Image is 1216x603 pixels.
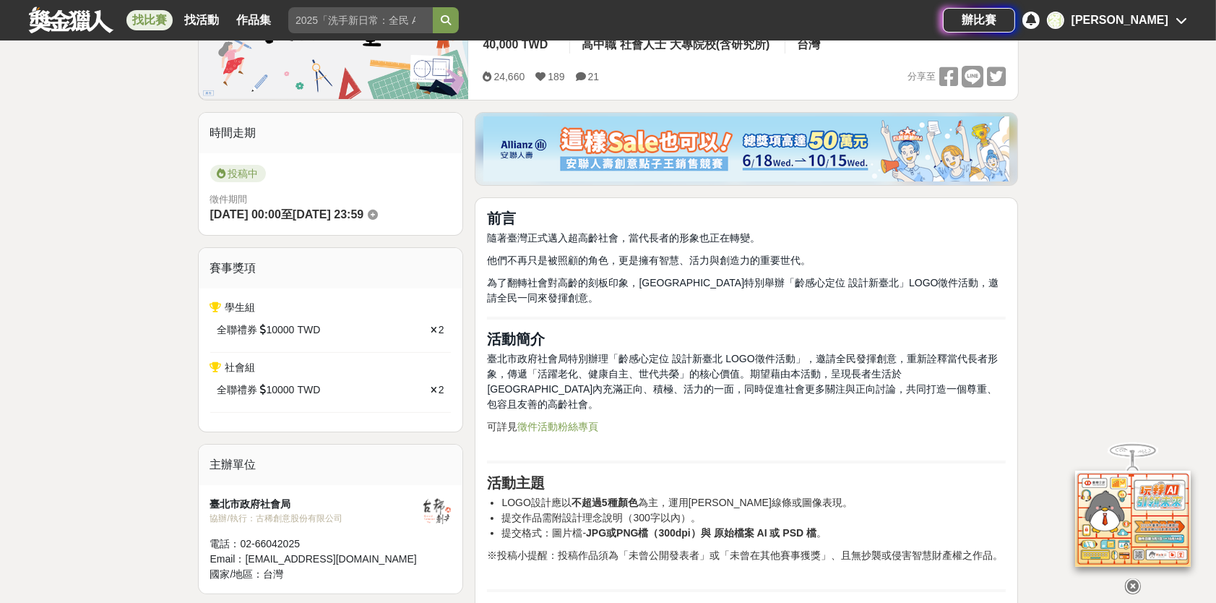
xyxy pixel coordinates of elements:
div: [PERSON_NAME] [1071,12,1168,29]
span: TWD [297,382,320,398]
span: 10000 [267,322,295,338]
span: 臺北市政府社會局特別辦理「齡感心定位 設計新臺北 LOGO徵件活動」，邀請全民發揮創意，重新詮釋當代長者形象，傳遞「活躍老化、健康自主、世代共榮」的核心價值。期望藉由本活動，呈現長者生活於[GE... [487,353,997,410]
div: Email： [EMAIL_ADDRESS][DOMAIN_NAME] [210,552,423,567]
span: 10000 [267,382,295,398]
a: 找比賽 [126,10,173,30]
span: 徵件期間 [210,194,248,205]
div: 主辦單位 [199,445,463,485]
div: 賽事獎項 [199,248,463,288]
input: 2025「洗手新日常：全民 ALL IN」洗手歌全台徵選 [288,7,433,33]
span: 台灣 [263,568,283,580]
strong: 不超過5種顏色 [572,497,638,508]
a: 徵件活動粉絲專頁 [517,421,598,432]
span: [DATE] 23:59 [293,208,363,221]
p: 可詳見 [487,419,1006,450]
div: 臺北市政府社會局 [210,497,423,512]
div: 時間走期 [199,113,463,153]
span: 投稿中 [210,165,266,182]
a: 辦比賽 [943,8,1015,33]
span: 大專院校(含研究所) [670,38,770,51]
span: 40,000 TWD [483,38,548,51]
span: 國家/地區： [210,568,264,580]
span: 學生組 [225,301,256,313]
span: 高中職 [582,38,616,51]
span: 21 [588,71,600,82]
span: 隨著臺灣正式邁入超高齡社會，當代長者的形象也正在轉變。 [487,232,760,244]
span: 為了翻轉社會對高齡的刻板印象，[GEOGRAPHIC_DATA]特別舉辦「齡感心定位 設計新臺北」LOGO徵件活動，邀請全民一同來發揮創意。 [487,277,999,304]
p: ※投稿小提醒：投稿作品須為「未曾公開發表者」或「未曾在其他賽事獲獎」、且無抄襲或侵害智慧財產權之作品。 [487,548,1006,578]
li: 提交格式：圖片檔- 。 [501,526,1006,541]
span: 至 [281,208,293,221]
span: 全聯禮券 [217,322,258,338]
div: 劉 [1047,12,1064,29]
div: 協辦/執行： 古稀創意股份有限公司 [210,512,423,525]
a: 作品集 [230,10,277,30]
li: LOGO設計應以 為主，運用[PERSON_NAME]線條或圖像表現。 [501,495,1006,510]
strong: JPG或PNG檔（300dpi）與 原始檔案 AI 或 PSD 檔 [586,527,816,539]
span: 台灣 [797,38,820,51]
div: 電話： 02-66042025 [210,536,423,552]
span: 他們不再只是被照顧的角色，更是擁有智慧、活力與創造力的重要世代。 [487,255,811,266]
span: [DATE] 00:00 [210,208,281,221]
span: 189 [548,71,564,82]
img: d2146d9a-e6f6-4337-9592-8cefde37ba6b.png [1075,471,1191,567]
span: 2 [439,324,444,335]
span: 社會人士 [620,38,666,51]
span: 2 [439,384,444,395]
img: dcc59076-91c0-4acb-9c6b-a1d413182f46.png [483,116,1009,181]
span: 社會組 [225,362,256,373]
strong: 活動主題 [487,475,545,491]
span: 24,660 [493,71,525,82]
a: 找活動 [178,10,225,30]
span: 分享至 [907,66,936,87]
li: 提交作品需附設計理念說明（300字以內）。 [501,510,1006,526]
strong: 活動簡介 [487,331,545,347]
span: 全聯禮券 [217,382,258,398]
span: TWD [297,322,320,338]
strong: 前言 [487,210,516,226]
